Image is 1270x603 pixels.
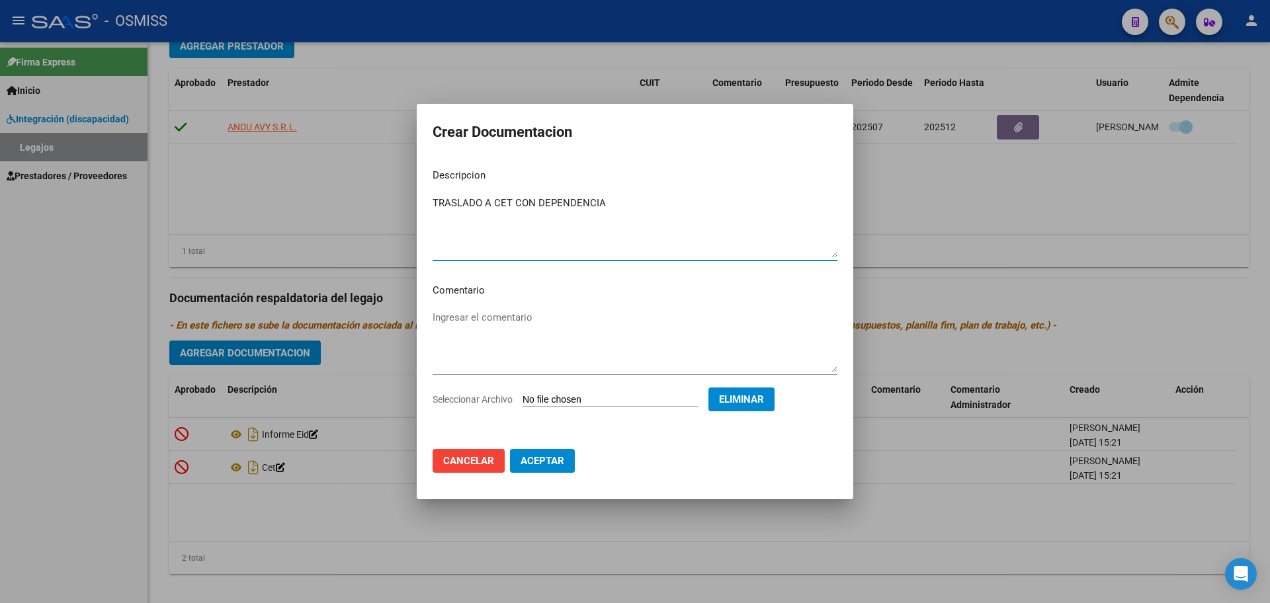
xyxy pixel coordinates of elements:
button: Eliminar [708,387,775,411]
span: Cancelar [443,455,494,467]
span: Seleccionar Archivo [433,394,513,405]
button: Aceptar [510,449,575,473]
span: Aceptar [521,455,564,467]
h2: Crear Documentacion [433,120,837,145]
span: Eliminar [719,393,764,405]
p: Descripcion [433,168,837,183]
p: Comentario [433,283,837,298]
div: Open Intercom Messenger [1225,558,1257,590]
button: Cancelar [433,449,505,473]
